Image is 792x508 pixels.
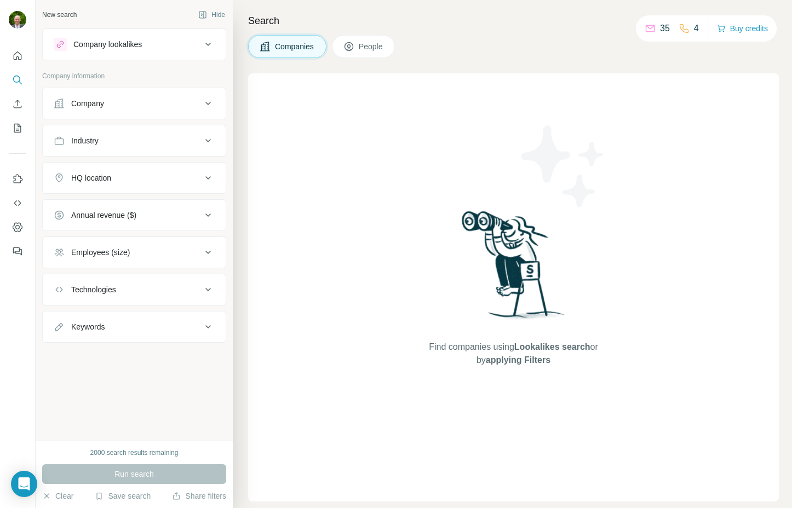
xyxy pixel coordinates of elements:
button: Technologies [43,276,226,303]
p: 35 [660,22,670,35]
button: Feedback [9,241,26,261]
button: Save search [95,490,151,501]
div: Annual revenue ($) [71,210,136,221]
div: Keywords [71,321,105,332]
button: Quick start [9,46,26,66]
p: Company information [42,71,226,81]
button: Use Surfe on LinkedIn [9,169,26,189]
div: New search [42,10,77,20]
button: HQ location [43,165,226,191]
span: People [359,41,384,52]
span: applying Filters [486,355,550,365]
button: Buy credits [717,21,768,36]
button: Annual revenue ($) [43,202,226,228]
button: Search [9,70,26,90]
div: Technologies [71,284,116,295]
img: Avatar [9,11,26,28]
div: Company lookalikes [73,39,142,50]
button: My lists [9,118,26,138]
button: Industry [43,128,226,154]
div: Industry [71,135,99,146]
div: Company [71,98,104,109]
div: Open Intercom Messenger [11,471,37,497]
p: 4 [694,22,699,35]
div: 2000 search results remaining [90,448,179,458]
button: Enrich CSV [9,94,26,114]
button: Keywords [43,314,226,340]
img: Surfe Illustration - Woman searching with binoculars [457,208,571,330]
button: Company [43,90,226,117]
img: Surfe Illustration - Stars [514,117,612,216]
button: Hide [191,7,233,23]
button: Company lookalikes [43,31,226,57]
h4: Search [248,13,779,28]
span: Companies [275,41,315,52]
button: Use Surfe API [9,193,26,213]
button: Clear [42,490,73,501]
button: Employees (size) [43,239,226,265]
div: Employees (size) [71,247,130,258]
button: Share filters [172,490,226,501]
button: Dashboard [9,217,26,237]
div: HQ location [71,172,111,183]
span: Lookalikes search [514,342,590,351]
span: Find companies using or by [426,340,601,367]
